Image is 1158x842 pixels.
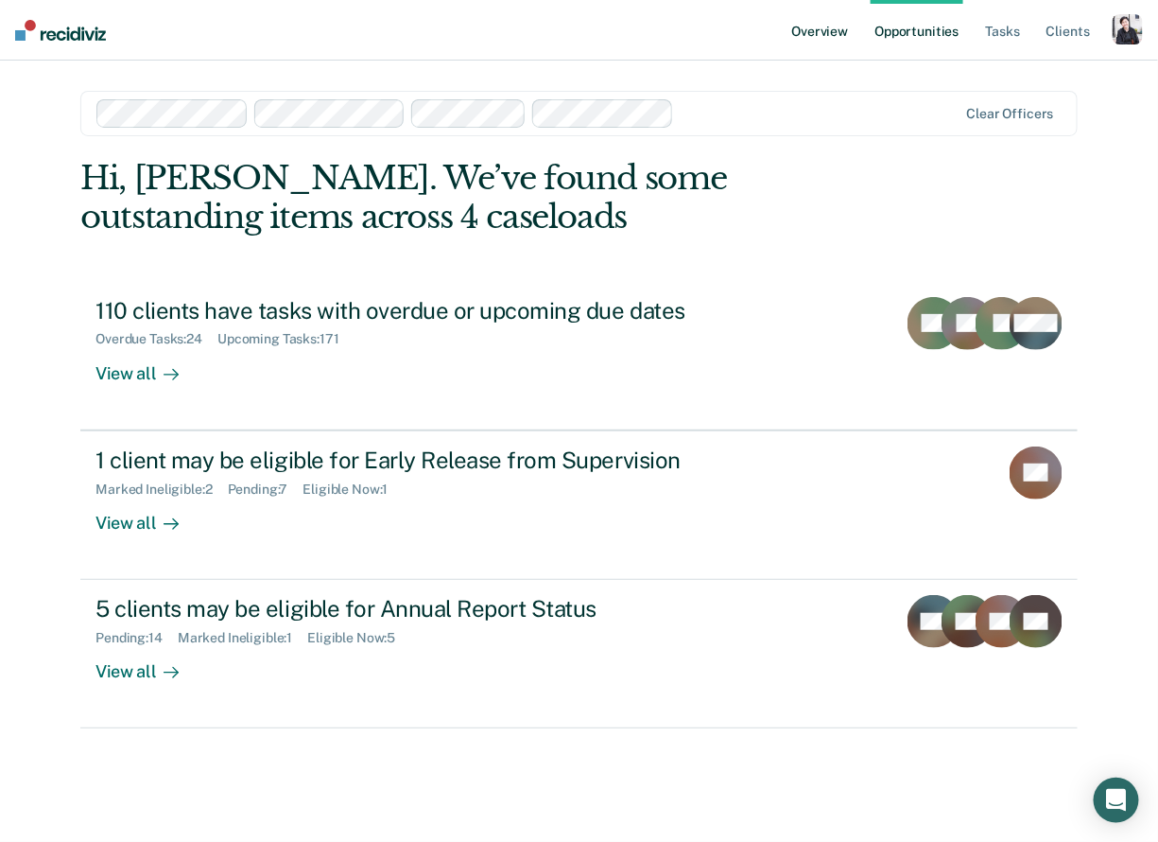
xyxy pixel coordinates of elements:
[302,482,403,498] div: Eligible Now : 1
[95,482,227,498] div: Marked Ineligible : 2
[95,595,759,623] div: 5 clients may be eligible for Annual Report Status
[228,482,303,498] div: Pending : 7
[217,331,354,347] div: Upcoming Tasks : 171
[307,630,410,646] div: Eligible Now : 5
[80,282,1078,430] a: 110 clients have tasks with overdue or upcoming due datesOverdue Tasks:24Upcoming Tasks:171View all
[15,20,106,41] img: Recidiviz
[95,297,759,325] div: 110 clients have tasks with overdue or upcoming due dates
[95,497,201,534] div: View all
[80,580,1078,728] a: 5 clients may be eligible for Annual Report StatusPending:14Marked Ineligible:1Eligible Now:5View...
[95,347,201,384] div: View all
[95,447,759,474] div: 1 client may be eligible for Early Release from Supervision
[178,630,307,646] div: Marked Ineligible : 1
[95,630,178,646] div: Pending : 14
[1094,778,1139,823] div: Open Intercom Messenger
[95,646,201,683] div: View all
[80,430,1078,580] a: 1 client may be eligible for Early Release from SupervisionMarked Ineligible:2Pending:7Eligible N...
[95,331,217,347] div: Overdue Tasks : 24
[80,159,878,237] div: Hi, [PERSON_NAME]. We’ve found some outstanding items across 4 caseloads
[967,106,1054,122] div: Clear officers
